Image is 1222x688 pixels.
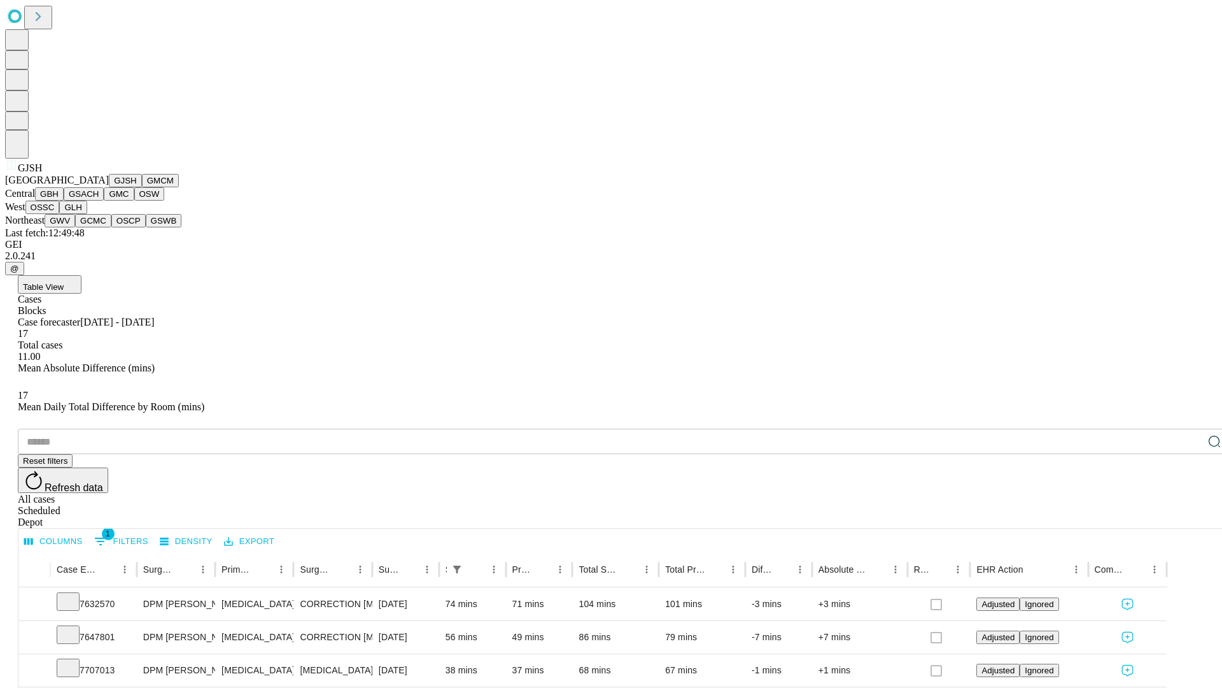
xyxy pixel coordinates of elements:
[976,598,1020,611] button: Adjusted
[981,599,1015,609] span: Adjusted
[221,588,287,620] div: [MEDICAL_DATA]
[1020,664,1058,677] button: Ignored
[146,214,182,227] button: GSWB
[1020,631,1058,644] button: Ignored
[665,654,739,687] div: 67 mins
[379,564,399,575] div: Surgery Date
[35,187,64,201] button: GBH
[512,588,566,620] div: 71 mins
[773,561,791,578] button: Sort
[5,175,109,185] span: [GEOGRAPHIC_DATA]
[351,561,369,578] button: Menu
[18,468,108,493] button: Refresh data
[18,351,40,362] span: 11.00
[446,654,500,687] div: 38 mins
[752,654,806,687] div: -1 mins
[18,390,28,401] span: 17
[18,275,81,294] button: Table View
[551,561,569,578] button: Menu
[665,621,739,654] div: 79 mins
[752,564,772,575] div: Difference
[446,588,500,620] div: 74 mins
[400,561,418,578] button: Sort
[1025,666,1053,675] span: Ignored
[512,564,533,575] div: Predicted In Room Duration
[75,214,111,227] button: GCMC
[665,564,705,575] div: Total Predicted Duration
[706,561,724,578] button: Sort
[134,187,165,201] button: OSW
[109,174,142,187] button: GJSH
[143,588,209,620] div: DPM [PERSON_NAME] [PERSON_NAME]
[981,633,1015,642] span: Adjusted
[5,188,35,199] span: Central
[818,588,901,620] div: +3 mins
[57,564,97,575] div: Case Epic Id
[1095,564,1127,575] div: Comments
[80,317,154,327] span: [DATE] - [DATE]
[157,532,216,552] button: Density
[533,561,551,578] button: Sort
[176,561,194,578] button: Sort
[512,621,566,654] div: 49 mins
[18,362,155,373] span: Mean Absolute Difference (mins)
[64,187,104,201] button: GSACH
[5,250,1217,262] div: 2.0.241
[818,621,901,654] div: +7 mins
[5,215,45,226] span: Northeast
[116,561,134,578] button: Menu
[45,214,75,227] button: GWV
[111,214,146,227] button: OSCP
[887,561,904,578] button: Menu
[272,561,290,578] button: Menu
[334,561,351,578] button: Sort
[579,654,652,687] div: 68 mins
[5,239,1217,250] div: GEI
[57,654,130,687] div: 7707013
[1025,561,1043,578] button: Sort
[10,264,19,273] span: @
[5,201,25,212] span: West
[638,561,656,578] button: Menu
[818,564,867,575] div: Absolute Difference
[467,561,485,578] button: Sort
[18,454,73,468] button: Reset filters
[579,588,652,620] div: 104 mins
[869,561,887,578] button: Sort
[300,621,365,654] div: CORRECTION [MEDICAL_DATA], RESECTION [MEDICAL_DATA] BASE
[448,561,466,578] button: Show filters
[620,561,638,578] button: Sort
[23,282,64,292] span: Table View
[976,631,1020,644] button: Adjusted
[57,621,130,654] div: 7647801
[724,561,742,578] button: Menu
[18,328,28,339] span: 17
[752,621,806,654] div: -7 mins
[1128,561,1146,578] button: Sort
[446,621,500,654] div: 56 mins
[221,564,253,575] div: Primary Service
[485,561,503,578] button: Menu
[981,666,1015,675] span: Adjusted
[512,654,566,687] div: 37 mins
[1025,599,1053,609] span: Ignored
[143,654,209,687] div: DPM [PERSON_NAME] [PERSON_NAME]
[665,588,739,620] div: 101 mins
[102,527,115,540] span: 1
[25,627,44,649] button: Expand
[98,561,116,578] button: Sort
[1146,561,1163,578] button: Menu
[25,594,44,616] button: Expand
[300,654,365,687] div: [MEDICAL_DATA] COMPLETE EXCISION 5TH [MEDICAL_DATA] HEAD
[221,621,287,654] div: [MEDICAL_DATA]
[18,317,80,327] span: Case forecaster
[752,588,806,620] div: -3 mins
[791,561,809,578] button: Menu
[949,561,967,578] button: Menu
[221,532,277,552] button: Export
[194,561,212,578] button: Menu
[446,564,447,575] div: Scheduled In Room Duration
[379,654,433,687] div: [DATE]
[448,561,466,578] div: 1 active filter
[379,588,433,620] div: [DATE]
